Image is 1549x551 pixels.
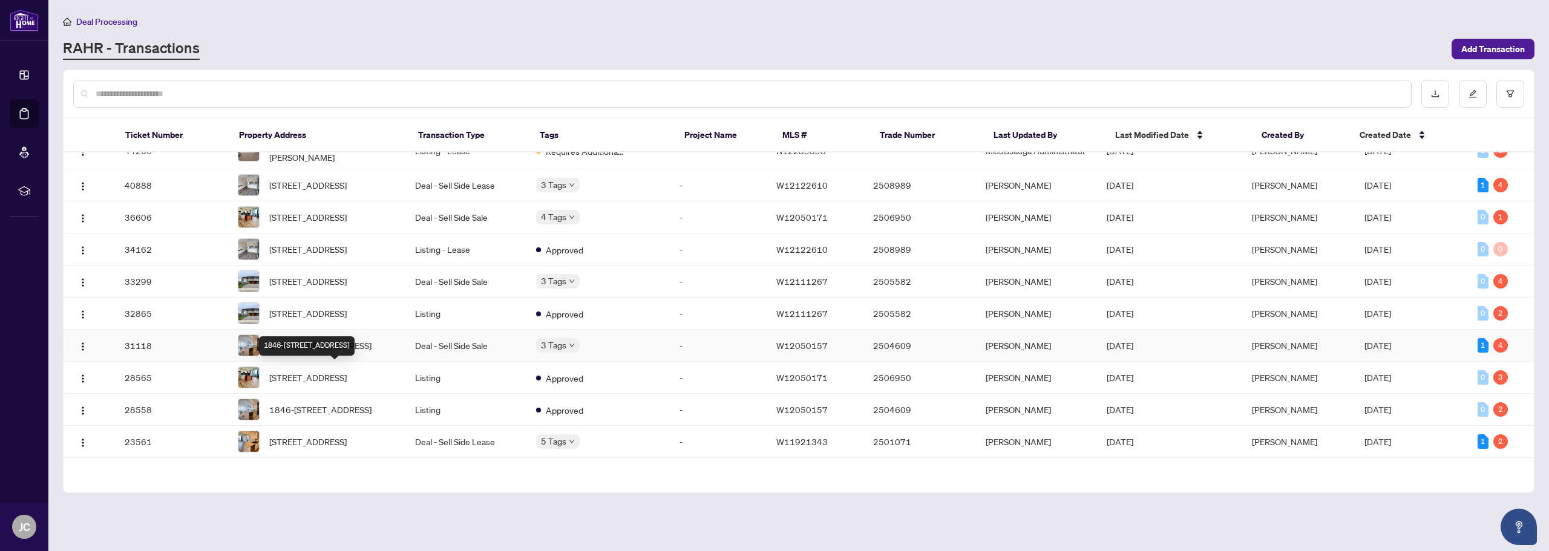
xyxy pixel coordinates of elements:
span: [STREET_ADDRESS] [269,210,347,224]
span: [PERSON_NAME] [1252,436,1317,447]
td: 2505582 [863,266,977,298]
td: 28565 [115,362,228,394]
td: [PERSON_NAME] [976,298,1097,330]
td: Listing - Lease [405,233,526,266]
img: thumbnail-img [238,271,259,292]
button: Logo [73,272,93,291]
span: filter [1506,90,1515,98]
span: 1846-[STREET_ADDRESS] [269,403,372,416]
span: [DATE] [1364,276,1391,287]
td: 36606 [115,201,228,233]
span: [PERSON_NAME] [1252,340,1317,351]
td: 2501071 [863,458,977,549]
span: [DATE] [1107,244,1133,255]
span: [DATE] [1364,372,1391,383]
td: [PERSON_NAME] [976,266,1097,298]
span: Created Date [1360,128,1411,142]
th: Transaction Type [408,119,531,152]
img: Logo [78,214,88,223]
span: 4 Tags [541,210,566,224]
td: Deal - Sell Side Sale [405,266,526,298]
td: 40888 [115,169,228,201]
span: JC [19,518,30,535]
div: 0 [1478,242,1488,256]
td: 34162 [115,233,228,266]
span: Deal Processing [76,16,137,27]
div: 3 [1493,370,1508,385]
div: 1 [1478,338,1488,353]
span: 3 Tags [541,178,566,192]
span: [DATE] [1364,212,1391,223]
td: Deal - Sell Side Lease [405,426,526,458]
span: down [569,342,575,348]
div: 1 [1478,434,1488,449]
td: [PERSON_NAME] [976,169,1097,201]
td: Listing [405,394,526,426]
span: Add Transaction [1461,39,1525,59]
img: Logo [78,342,88,351]
div: 0 [1478,306,1488,321]
span: [DATE] [1364,404,1391,415]
td: 31118 [115,330,228,362]
span: W12111267 [776,276,828,287]
button: edit [1459,80,1487,108]
span: Approved [546,371,583,385]
th: Project Name [675,119,772,152]
button: Logo [73,304,93,323]
td: [PERSON_NAME] [976,458,1097,549]
th: Ticket Number [116,119,229,152]
img: thumbnail-img [238,431,259,452]
span: [STREET_ADDRESS] [269,371,347,384]
td: - [670,201,767,233]
span: [PERSON_NAME] [1252,372,1317,383]
td: [PERSON_NAME] [976,330,1097,362]
div: 1846-[STREET_ADDRESS] [259,336,355,356]
button: download [1421,80,1449,108]
th: MLS # [773,119,870,152]
img: thumbnail-img [238,175,259,195]
td: Listing [405,298,526,330]
div: 0 [1478,402,1488,417]
img: Logo [78,374,88,383]
th: Last Updated By [984,119,1106,152]
span: [DATE] [1364,340,1391,351]
span: edit [1469,90,1477,98]
span: Last Modified Date [1115,128,1189,142]
td: - [670,458,767,549]
td: [PERSON_NAME] [976,201,1097,233]
span: [DATE] [1364,244,1391,255]
td: 2501071 [863,426,977,458]
span: [DATE] [1107,340,1133,351]
span: down [569,182,575,188]
button: filter [1496,80,1524,108]
span: [PERSON_NAME] [1252,404,1317,415]
div: 1 [1478,178,1488,192]
img: Logo [78,406,88,416]
button: Logo [73,240,93,259]
td: Deal - Sell Side Sale [405,201,526,233]
th: Last Modified Date [1105,119,1252,152]
span: [PERSON_NAME] [1252,244,1317,255]
td: 2508989 [863,233,977,266]
span: W12050157 [776,404,828,415]
span: [PERSON_NAME] [1252,308,1317,319]
img: Logo [78,181,88,191]
td: 32865 [115,298,228,330]
span: [DATE] [1364,180,1391,191]
span: down [569,278,575,284]
span: [DATE] [1107,404,1133,415]
td: [PERSON_NAME] [976,362,1097,394]
td: Listing [405,362,526,394]
img: Logo [78,147,88,157]
div: 4 [1493,178,1508,192]
img: thumbnail-img [238,207,259,227]
div: 2 [1493,402,1508,417]
th: Tags [530,119,675,152]
span: 3 Tags [541,338,566,352]
span: W12050171 [776,212,828,223]
span: W11921343 [776,436,828,447]
button: Logo [73,368,93,387]
span: W12050157 [776,340,828,351]
span: down [569,439,575,445]
span: [DATE] [1107,276,1133,287]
